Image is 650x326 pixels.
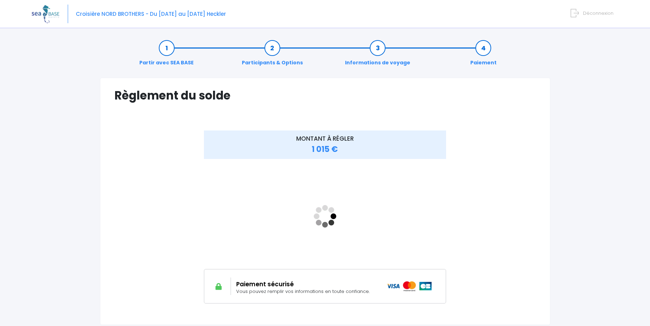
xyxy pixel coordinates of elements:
span: Croisière NORD BROTHERS - Du [DATE] au [DATE] Heckler [76,10,226,18]
a: Participants & Options [238,44,306,66]
span: Déconnexion [583,10,613,17]
span: 1 015 € [312,144,338,155]
a: Informations de voyage [341,44,414,66]
h2: Paiement sécurisé [236,281,376,288]
a: Partir avec SEA BASE [136,44,197,66]
a: Paiement [467,44,500,66]
span: Vous pouvez remplir vos informations en toute confiance. [236,288,370,295]
iframe: <!-- //required --> [204,164,446,269]
span: MONTANT À RÉGLER [296,134,354,143]
img: icons_paiement_securise@2x.png [387,281,433,291]
h1: Règlement du solde [114,89,536,102]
